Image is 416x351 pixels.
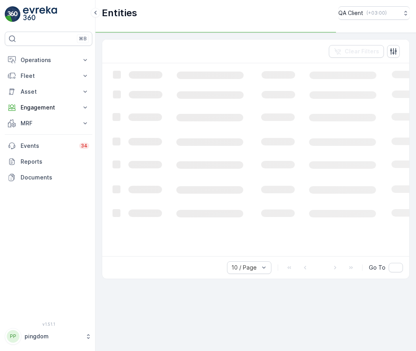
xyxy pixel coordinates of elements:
[5,100,92,115] button: Engagement
[5,154,92,170] a: Reports
[23,6,57,22] img: logo_light-DOdMpM7g.png
[21,56,76,64] p: Operations
[21,119,76,127] p: MRF
[21,72,76,80] p: Fleet
[338,6,410,20] button: QA Client(+03:00)
[21,88,76,96] p: Asset
[21,104,76,111] p: Engagement
[7,330,19,343] div: PP
[5,138,92,154] a: Events34
[329,45,384,58] button: Clear Filters
[5,328,92,345] button: PPpingdom
[102,7,137,19] p: Entities
[5,6,21,22] img: logo
[25,332,81,340] p: pingdom
[21,158,89,166] p: Reports
[338,9,363,17] p: QA Client
[366,10,387,16] p: ( +03:00 )
[79,36,87,42] p: ⌘B
[5,84,92,100] button: Asset
[5,52,92,68] button: Operations
[5,322,92,326] span: v 1.51.1
[369,264,385,272] span: Go To
[21,174,89,181] p: Documents
[81,143,88,149] p: 34
[21,142,74,150] p: Events
[5,115,92,131] button: MRF
[345,47,379,55] p: Clear Filters
[5,68,92,84] button: Fleet
[5,170,92,185] a: Documents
